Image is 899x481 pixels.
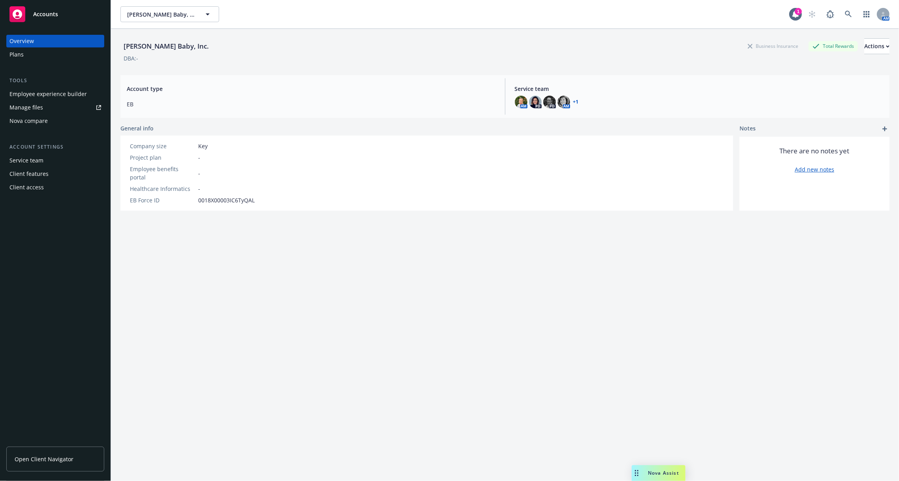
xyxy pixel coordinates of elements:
a: Accounts [6,3,104,25]
a: Switch app [859,6,875,22]
img: photo [543,96,556,108]
div: Tools [6,77,104,85]
span: General info [120,124,154,132]
div: [PERSON_NAME] Baby, Inc. [120,41,212,51]
div: Project plan [130,153,195,162]
a: Manage files [6,101,104,114]
a: Search [841,6,856,22]
div: Overview [9,35,34,47]
span: Notes [739,124,756,134]
a: Service team [6,154,104,167]
div: Client access [9,181,44,194]
div: Company size [130,142,195,150]
img: photo [529,96,542,108]
div: Employee benefits portal [130,165,195,181]
button: [PERSON_NAME] Baby, Inc. [120,6,219,22]
a: Nova compare [6,115,104,127]
a: Overview [6,35,104,47]
a: Plans [6,48,104,61]
span: Key [198,142,208,150]
span: There are no notes yet [780,146,850,156]
div: Plans [9,48,24,61]
img: photo [557,96,570,108]
span: EB [127,100,495,108]
a: +1 [573,100,579,104]
img: photo [515,96,527,108]
div: EB Force ID [130,196,195,204]
button: Actions [864,38,890,54]
span: - [198,185,200,193]
span: [PERSON_NAME] Baby, Inc. [127,10,195,19]
div: Business Insurance [744,41,802,51]
div: DBA: - [124,54,138,62]
span: Open Client Navigator [15,455,73,463]
div: Client features [9,168,49,180]
a: Client features [6,168,104,180]
span: Accounts [33,11,58,17]
div: Manage files [9,101,43,114]
a: add [880,124,890,134]
div: Nova compare [9,115,48,127]
span: - [198,153,200,162]
div: Account settings [6,143,104,151]
span: Nova Assist [648,470,679,476]
div: Service team [9,154,43,167]
div: Total Rewards [809,41,858,51]
a: Start snowing [804,6,820,22]
a: Client access [6,181,104,194]
div: Employee experience builder [9,88,87,100]
span: Service team [515,85,884,93]
span: 0018X00003IC6TyQAL [198,196,255,204]
span: - [198,169,200,177]
a: Add new notes [795,165,834,174]
span: Account type [127,85,495,93]
a: Report a Bug [822,6,838,22]
div: Actions [864,39,890,54]
a: Employee experience builder [6,88,104,100]
div: Healthcare Informatics [130,185,195,193]
button: Nova Assist [632,465,685,481]
div: 1 [795,8,802,15]
div: Drag to move [632,465,642,481]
